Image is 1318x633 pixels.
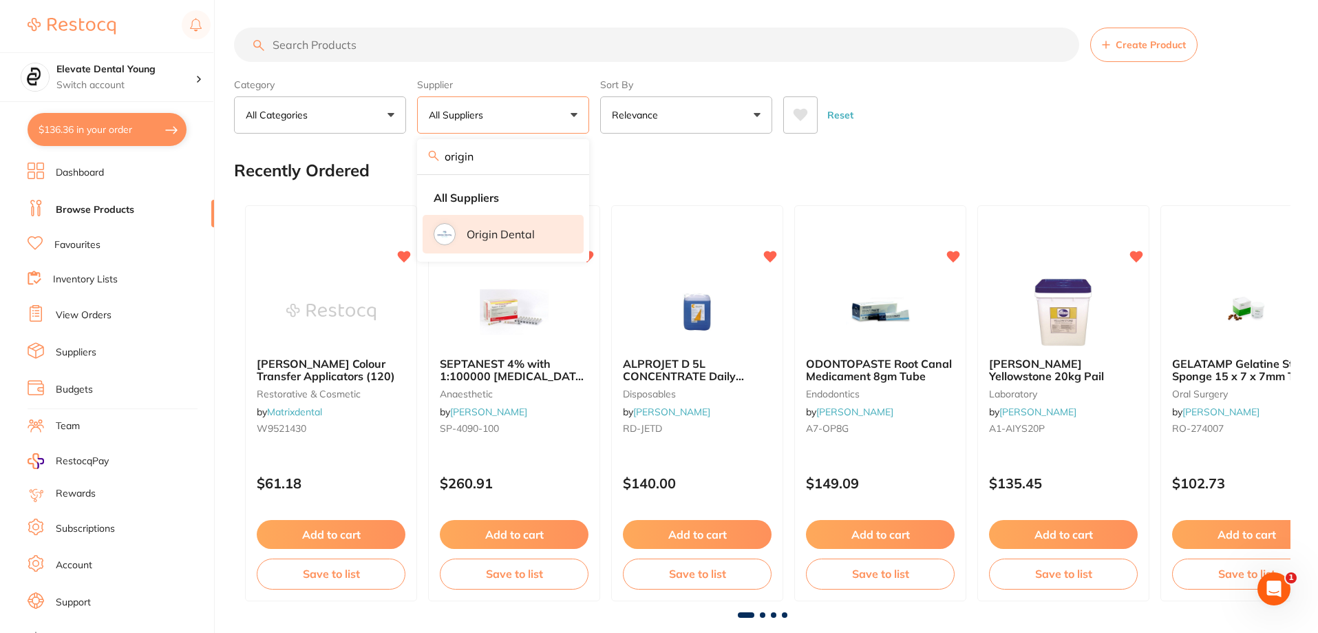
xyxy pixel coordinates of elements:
[623,520,772,549] button: Add to cart
[436,225,454,243] img: Origin Dental
[823,96,858,134] button: Reset
[623,406,710,418] span: by
[56,79,195,92] p: Switch account
[623,475,772,491] p: $140.00
[417,139,589,174] input: Search supplier
[54,238,100,252] a: Favourites
[28,453,109,469] a: RestocqPay
[56,559,92,572] a: Account
[806,388,955,399] small: endodontics
[423,183,584,212] li: Clear selection
[257,559,405,589] button: Save to list
[806,520,955,549] button: Add to cart
[234,96,406,134] button: All Categories
[257,423,405,434] small: W9521430
[467,228,535,240] p: Origin Dental
[440,388,588,399] small: anaesthetic
[28,453,44,469] img: RestocqPay
[56,383,93,397] a: Budgets
[53,273,118,287] a: Inventory Lists
[440,559,588,589] button: Save to list
[1202,278,1291,346] img: GELATAMP Gelatine Sterile Sponge 15 x 7 x 7mm Tub of 50
[257,388,405,399] small: restorative & cosmetic
[989,520,1138,549] button: Add to cart
[440,520,588,549] button: Add to cart
[257,357,405,383] b: DR.THOMPSON'S Colour Transfer Applicators (120)
[1019,278,1108,346] img: AINSWORTH Yellowstone 20kg Pail
[56,596,91,610] a: Support
[633,406,710,418] a: [PERSON_NAME]
[417,79,589,91] label: Supplier
[623,559,772,589] button: Save to list
[56,63,195,76] h4: Elevate Dental Young
[417,96,589,134] button: All Suppliers
[623,357,772,383] b: ALPROJET D 5L CONCENTRATE Daily Evacuator Cleaner Bottle
[234,28,1079,62] input: Search Products
[434,191,499,204] strong: All Suppliers
[989,406,1076,418] span: by
[806,559,955,589] button: Save to list
[836,278,925,346] img: ODONTOPASTE Root Canal Medicament 8gm Tube
[1116,39,1186,50] span: Create Product
[989,388,1138,399] small: laboratory
[234,161,370,180] h2: Recently Ordered
[806,406,893,418] span: by
[989,475,1138,491] p: $135.45
[440,406,527,418] span: by
[469,278,559,346] img: SEPTANEST 4% with 1:100000 adrenalin 2.2ml 2xBox 50 GOLD
[440,423,588,434] small: SP-4090-100
[989,423,1138,434] small: A1-AIYS20P
[1257,572,1290,605] iframe: Intercom live chat
[28,18,116,34] img: Restocq Logo
[56,203,134,217] a: Browse Products
[234,79,406,91] label: Category
[56,455,109,468] span: RestocqPay
[1182,406,1259,418] a: [PERSON_NAME]
[440,357,588,383] b: SEPTANEST 4% with 1:100000 adrenalin 2.2ml 2xBox 50 GOLD
[806,357,955,383] b: ODONTOPASTE Root Canal Medicament 8gm Tube
[999,406,1076,418] a: [PERSON_NAME]
[1090,28,1198,62] button: Create Product
[429,108,489,122] p: All Suppliers
[286,278,376,346] img: DR.THOMPSON'S Colour Transfer Applicators (120)
[623,388,772,399] small: disposables
[56,419,80,433] a: Team
[440,475,588,491] p: $260.91
[623,423,772,434] small: RD-JETD
[989,357,1138,383] b: AINSWORTH Yellowstone 20kg Pail
[257,406,322,418] span: by
[1172,406,1259,418] span: by
[600,79,772,91] label: Sort By
[56,166,104,180] a: Dashboard
[806,423,955,434] small: A7-OP8G
[652,278,742,346] img: ALPROJET D 5L CONCENTRATE Daily Evacuator Cleaner Bottle
[816,406,893,418] a: [PERSON_NAME]
[1286,572,1297,583] span: 1
[21,63,49,91] img: Elevate Dental Young
[56,309,111,322] a: View Orders
[56,487,96,501] a: Rewards
[450,406,527,418] a: [PERSON_NAME]
[806,475,955,491] p: $149.09
[257,475,405,491] p: $61.18
[56,522,115,536] a: Subscriptions
[612,108,663,122] p: Relevance
[600,96,772,134] button: Relevance
[246,108,313,122] p: All Categories
[28,113,187,146] button: $136.36 in your order
[989,559,1138,589] button: Save to list
[56,346,96,360] a: Suppliers
[28,10,116,42] a: Restocq Logo
[257,520,405,549] button: Add to cart
[267,406,322,418] a: Matrixdental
